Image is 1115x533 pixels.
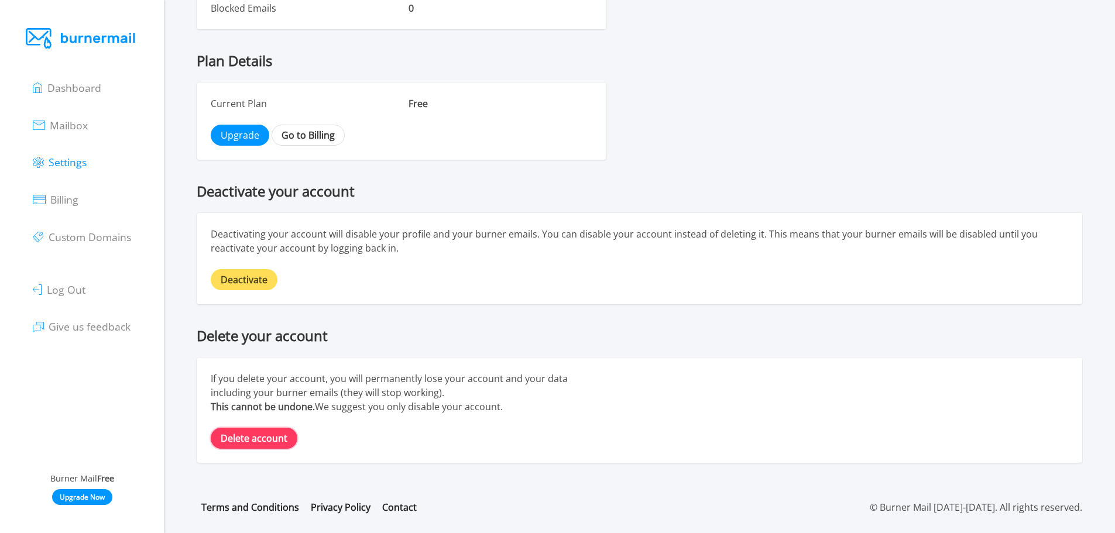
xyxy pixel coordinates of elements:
[409,97,428,110] strong: Free
[33,121,44,130] img: Icon mail
[14,472,150,485] div: Burner Mail
[33,228,131,245] a: Custom Domains
[33,322,43,332] img: Icon chat
[197,53,1082,68] div: Plan Details
[33,79,101,95] a: Dashboard
[33,157,43,168] img: Icon settings
[197,328,1082,343] div: Delete your account
[197,183,1082,199] div: Deactivate your account
[211,428,297,449] a: Delete account
[33,232,43,242] img: Icon tag
[97,473,114,484] strong: Free
[204,90,402,118] div: Current Plan
[272,125,345,146] a: Go to Billing
[26,28,138,49] img: Burner Mail
[50,192,78,207] span: Billing
[211,125,269,146] button: Upgrade
[49,155,87,169] span: Settings
[211,400,315,413] strong: This cannot be undone.
[870,500,1082,514] p: © Burner Mail [DATE]-[DATE]. All rights reserved.
[211,372,592,414] p: If you delete your account, you will permanently lose your account and your data including your b...
[33,195,45,204] img: Icon billing
[33,82,42,93] img: Icon dashboard
[409,2,414,15] strong: 0
[47,283,85,297] span: Log Out
[52,489,112,505] a: Upgrade Now
[311,501,370,514] a: Privacy Policy
[211,227,1068,255] p: Deactivating your account will disable your profile and your burner emails. You can disable your ...
[33,281,85,297] a: Log Out
[49,230,131,244] span: Custom Domains
[33,284,42,295] img: Icon logout
[33,191,78,207] a: Billing
[47,81,101,95] span: Dashboard
[50,118,88,132] span: Mailbox
[33,116,88,133] a: Mailbox
[33,153,87,170] a: Settings
[382,501,417,514] a: Contact
[211,269,277,290] a: Deactivate
[201,501,299,514] a: Terms and Conditions
[49,320,131,334] span: Give us feedback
